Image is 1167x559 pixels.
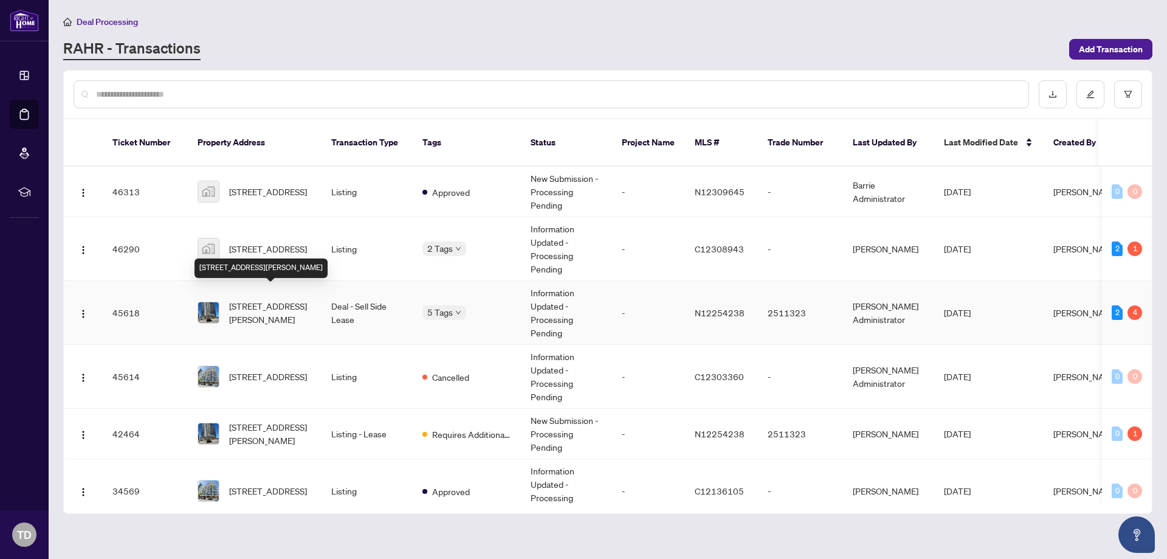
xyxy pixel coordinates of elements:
[1124,90,1132,99] span: filter
[1053,371,1119,382] span: [PERSON_NAME]
[695,428,745,439] span: N12254238
[1076,80,1104,108] button: edit
[1053,186,1119,197] span: [PERSON_NAME]
[103,281,188,345] td: 45618
[432,485,470,498] span: Approved
[427,241,453,255] span: 2 Tags
[944,136,1018,149] span: Last Modified Date
[74,239,93,259] button: Logo
[521,119,612,167] th: Status
[10,9,39,32] img: logo
[758,119,843,167] th: Trade Number
[229,420,312,447] span: [STREET_ADDRESS][PERSON_NAME]
[78,188,88,198] img: Logo
[194,259,328,278] div: [STREET_ADDRESS][PERSON_NAME]
[198,181,219,202] img: thumbnail-img
[17,526,32,543] span: TD
[322,119,413,167] th: Transaction Type
[695,307,745,318] span: N12254238
[758,167,843,217] td: -
[229,370,307,383] span: [STREET_ADDRESS]
[944,428,971,439] span: [DATE]
[1112,184,1123,199] div: 0
[63,18,72,26] span: home
[758,281,843,345] td: 2511323
[1114,80,1142,108] button: filter
[685,119,758,167] th: MLS #
[695,371,744,382] span: C12303360
[103,119,188,167] th: Ticket Number
[1053,485,1119,496] span: [PERSON_NAME]
[843,459,934,523] td: [PERSON_NAME]
[198,481,219,501] img: thumbnail-img
[78,487,88,497] img: Logo
[74,367,93,386] button: Logo
[1053,243,1119,254] span: [PERSON_NAME]
[521,217,612,281] td: Information Updated - Processing Pending
[229,299,312,326] span: [STREET_ADDRESS][PERSON_NAME]
[198,238,219,259] img: thumbnail-img
[455,310,461,316] span: down
[944,243,971,254] span: [DATE]
[843,345,934,409] td: [PERSON_NAME] Administrator
[1127,484,1142,498] div: 0
[1053,428,1119,439] span: [PERSON_NAME]
[103,409,188,459] td: 42464
[1069,39,1152,60] button: Add Transaction
[78,245,88,255] img: Logo
[78,430,88,440] img: Logo
[1079,40,1143,59] span: Add Transaction
[74,481,93,501] button: Logo
[188,119,322,167] th: Property Address
[229,484,307,498] span: [STREET_ADDRESS]
[77,16,138,27] span: Deal Processing
[1112,369,1123,384] div: 0
[758,345,843,409] td: -
[103,167,188,217] td: 46313
[1039,80,1067,108] button: download
[432,186,470,199] span: Approved
[843,217,934,281] td: [PERSON_NAME]
[229,242,307,255] span: [STREET_ADDRESS]
[521,345,612,409] td: Information Updated - Processing Pending
[74,424,93,443] button: Logo
[455,246,461,252] span: down
[944,307,971,318] span: [DATE]
[229,185,307,198] span: [STREET_ADDRESS]
[612,167,685,217] td: -
[413,119,521,167] th: Tags
[322,409,413,459] td: Listing - Lease
[521,409,612,459] td: New Submission - Processing Pending
[612,217,685,281] td: -
[758,459,843,523] td: -
[612,409,685,459] td: -
[612,345,685,409] td: -
[612,281,685,345] td: -
[432,370,469,384] span: Cancelled
[322,459,413,523] td: Listing
[695,485,744,496] span: C12136105
[944,371,971,382] span: [DATE]
[758,409,843,459] td: 2511323
[843,119,934,167] th: Last Updated By
[1112,484,1123,498] div: 0
[695,243,744,254] span: C12308943
[432,428,511,441] span: Requires Additional Docs
[1127,184,1142,199] div: 0
[1127,305,1142,320] div: 4
[612,119,685,167] th: Project Name
[427,305,453,319] span: 5 Tags
[521,459,612,523] td: Information Updated - Processing Pending
[695,186,745,197] span: N12309645
[198,423,219,444] img: thumbnail-img
[74,182,93,201] button: Logo
[843,281,934,345] td: [PERSON_NAME] Administrator
[1044,119,1117,167] th: Created By
[1112,426,1123,441] div: 0
[944,485,971,496] span: [DATE]
[612,459,685,523] td: -
[843,167,934,217] td: Barrie Administrator
[934,119,1044,167] th: Last Modified Date
[1118,516,1155,553] button: Open asap
[198,302,219,323] img: thumbnail-img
